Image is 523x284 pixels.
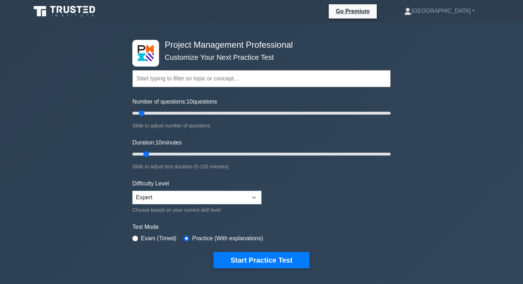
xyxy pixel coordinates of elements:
span: 10 [155,140,162,146]
label: Duration: minutes [132,138,182,147]
div: Slide to adjust test duration (5-120 minutes) [132,162,391,171]
label: Test Mode [132,223,391,231]
span: 10 [186,99,193,105]
label: Exam (Timed) [141,234,176,243]
a: [GEOGRAPHIC_DATA] [387,4,492,18]
label: Difficulty Level [132,179,169,188]
button: Start Practice Test [213,252,310,268]
label: Practice (With explanations) [192,234,263,243]
div: Slide to adjust number of questions [132,121,391,130]
label: Number of questions: questions [132,98,217,106]
h4: Project Management Professional [162,40,356,50]
a: Go Premium [332,7,374,16]
div: Choose based on your current skill level [132,206,261,214]
input: Start typing to filter on topic or concept... [132,70,391,87]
